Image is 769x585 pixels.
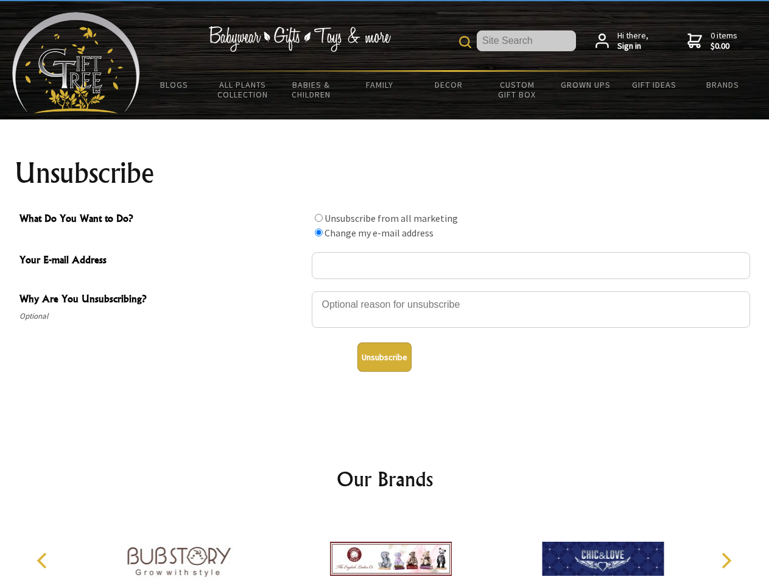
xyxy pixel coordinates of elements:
label: Unsubscribe from all marketing [325,212,458,224]
span: Why Are You Unsubscribing? [19,291,306,309]
input: What Do You Want to Do? [315,229,323,236]
span: Your E-mail Address [19,252,306,270]
strong: Sign in [617,41,648,52]
button: Unsubscribe [357,342,412,372]
a: Babies & Children [277,72,346,107]
input: Site Search [477,30,576,51]
a: All Plants Collection [209,72,278,107]
img: product search [459,36,471,48]
h1: Unsubscribe [15,158,755,188]
button: Previous [30,547,57,574]
a: Gift Ideas [620,72,689,97]
a: Custom Gift Box [483,72,552,107]
input: Your E-mail Address [312,252,750,279]
a: Brands [689,72,757,97]
a: Grown Ups [551,72,620,97]
a: BLOGS [140,72,209,97]
img: Babyware - Gifts - Toys and more... [12,12,140,113]
a: Hi there,Sign in [595,30,648,52]
img: Babywear - Gifts - Toys & more [208,26,391,52]
label: Change my e-mail address [325,227,434,239]
span: 0 items [711,30,737,52]
a: Decor [414,72,483,97]
span: What Do You Want to Do? [19,211,306,229]
textarea: Why Are You Unsubscribing? [312,291,750,328]
span: Optional [19,309,306,324]
button: Next [712,547,739,574]
h2: Our Brands [24,464,745,494]
span: Hi there, [617,30,648,52]
strong: $0.00 [711,41,737,52]
a: Family [346,72,415,97]
input: What Do You Want to Do? [315,214,323,222]
a: 0 items$0.00 [687,30,737,52]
